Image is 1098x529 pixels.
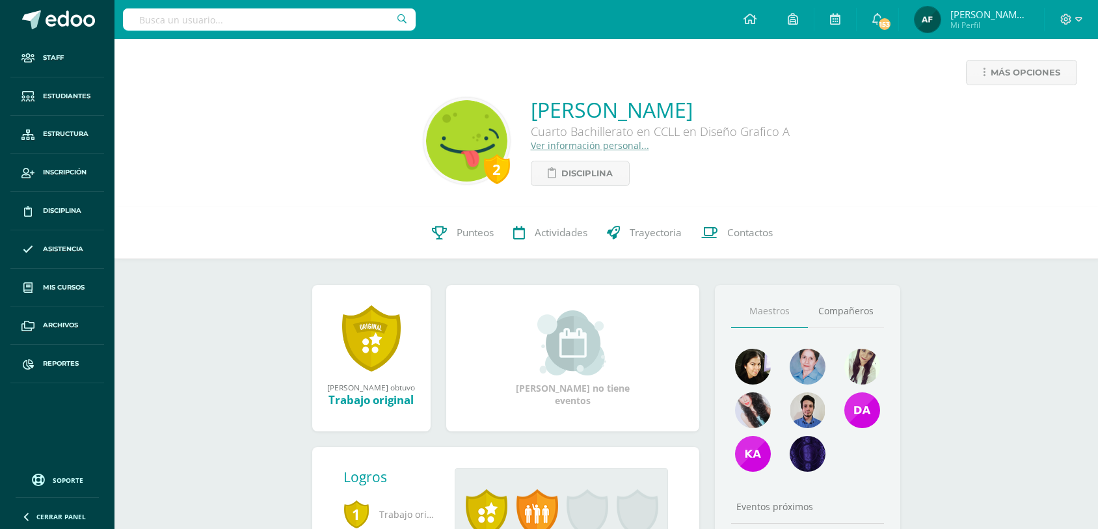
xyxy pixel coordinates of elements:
span: Asistencia [43,244,83,254]
span: Staff [43,53,64,63]
span: Reportes [43,359,79,369]
span: [PERSON_NAME][US_STATE] [950,8,1028,21]
img: 7c77fd53c8e629aab417004af647256c.png [844,392,880,428]
div: [PERSON_NAME] no tiene eventos [507,310,637,407]
a: Estructura [10,116,104,154]
img: 023cb5cc053389f6ba88328a33af1495.png [735,349,771,385]
div: [PERSON_NAME] obtuvo [325,382,418,392]
a: Inscripción [10,154,104,192]
span: Actividades [535,226,587,239]
img: 18063a1d57e86cae316d13b62bda9887.png [735,392,771,428]
span: Trayectoria [630,226,682,239]
span: Punteos [457,226,494,239]
a: Soporte [16,470,99,488]
img: d3b41b5dbcd8c03882805bf00be4cfb8.png [915,7,941,33]
a: Punteos [422,207,503,259]
span: Estructura [43,129,88,139]
a: Actividades [503,207,597,259]
span: Disciplina [43,206,81,216]
a: Compañeros [808,295,885,328]
a: Disciplina [531,161,630,186]
a: Reportes [10,345,104,383]
img: 4ceed2f7764caec4d7fcd355b92848e8.png [426,100,507,182]
a: [PERSON_NAME] [531,96,790,124]
a: Mis cursos [10,269,104,307]
a: Archivos [10,306,104,345]
img: 2dffed587003e0fc8d85a787cd9a4a0a.png [790,392,825,428]
a: Staff [10,39,104,77]
a: Maestros [731,295,808,328]
a: Contactos [691,207,783,259]
a: Más opciones [966,60,1077,85]
span: Contactos [727,226,773,239]
div: Logros [343,468,445,486]
div: Cuarto Bachillerato en CCLL en Diseño Grafico A [531,124,790,139]
img: event_small.png [537,310,608,375]
span: Inscripción [43,167,87,178]
input: Busca un usuario... [123,8,416,31]
span: Mi Perfil [950,20,1028,31]
img: 102b129a5a65fe9b96838ebdb134a827.png [844,349,880,385]
a: Estudiantes [10,77,104,116]
span: Mis cursos [43,282,85,293]
a: Disciplina [10,192,104,230]
a: Asistencia [10,230,104,269]
span: Estudiantes [43,91,90,102]
div: Trabajo original [325,392,418,407]
span: Disciplina [561,161,613,185]
img: e5764cbc139c5ab3638b7b9fbcd78c28.png [790,436,825,472]
span: Soporte [53,476,83,485]
span: 1 [343,499,369,529]
img: 3b19b24bf65429e0bae9bc5e391358da.png [790,349,825,385]
span: Más opciones [991,61,1060,85]
div: Eventos próximos [731,500,885,513]
a: Trayectoria [597,207,691,259]
img: 57a22e3baad8e3e20f6388c0a987e578.png [735,436,771,472]
a: Ver información personal... [531,139,649,152]
span: Cerrar panel [36,512,86,521]
span: Archivos [43,320,78,331]
span: 153 [877,17,892,31]
div: 2 [484,154,510,184]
